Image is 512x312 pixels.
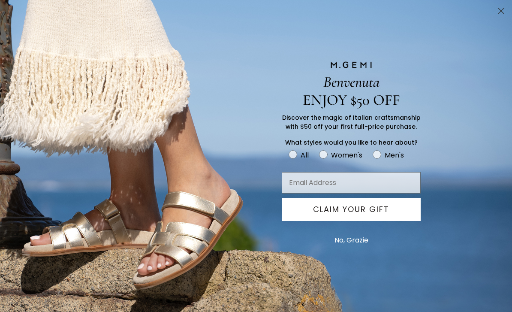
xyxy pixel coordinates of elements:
span: ENJOY $50 OFF [303,91,400,109]
div: All [301,150,309,161]
button: Close dialog [494,3,509,18]
button: No, Grazie [330,230,373,251]
input: Email Address [282,172,421,194]
span: Discover the magic of Italian craftsmanship with $50 off your first full-price purchase. [282,113,421,131]
span: Benvenuta [323,73,379,91]
button: CLAIM YOUR GIFT [282,198,421,221]
div: Men's [385,150,404,161]
div: Women's [331,150,362,161]
span: What styles would you like to hear about? [285,138,418,147]
img: M.GEMI [330,61,373,69]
